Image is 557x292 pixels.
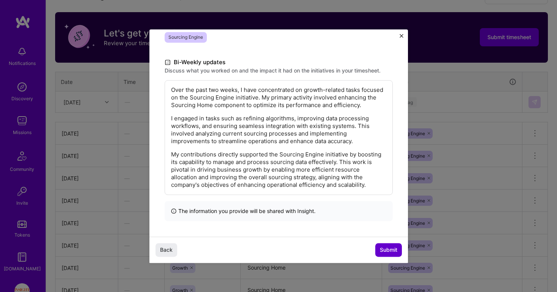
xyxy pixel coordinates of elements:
button: Submit [375,243,402,257]
button: Back [156,243,177,257]
span: Sourcing Engine [165,32,207,43]
span: Back [160,246,173,254]
span: Submit [380,246,397,254]
p: Over the past two weeks, I have concentrated on growth-related tasks focused on the Sourcing Engi... [171,86,386,109]
i: icon DocumentBlack [165,58,171,67]
label: Discuss what you worked on and the impact it had on the initiatives in your timesheet. [165,67,393,74]
button: Close [400,34,403,42]
label: Bi-Weekly updates [165,58,393,67]
i: icon InfoBlack [171,207,177,215]
p: I engaged in tasks such as refining algorithms, improving data processing workflows, and ensuring... [171,115,386,145]
div: The information you provide will be shared with Insight . [165,201,393,221]
p: My contributions directly supported the Sourcing Engine initiative by boosting its capability to ... [171,151,386,189]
